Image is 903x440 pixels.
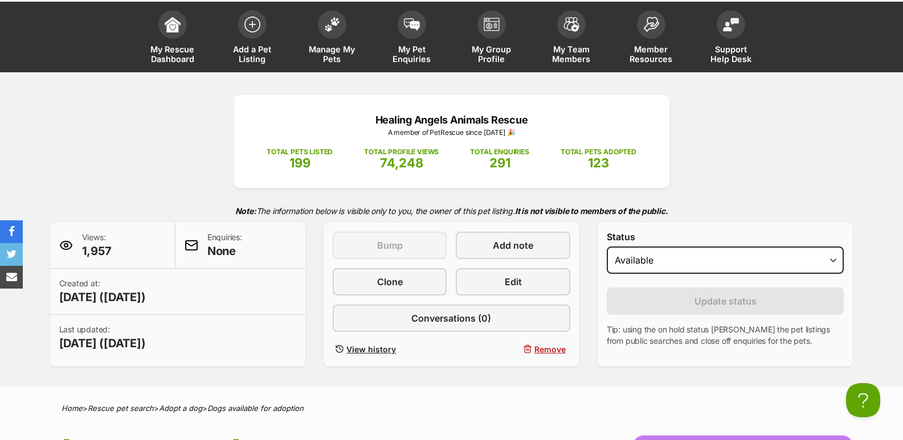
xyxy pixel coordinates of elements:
img: member-resources-icon-8e73f808a243e03378d46382f2149f9095a855e16c252ad45f914b54edf8863c.svg [643,17,659,32]
button: Remove [456,341,570,357]
a: View history [333,341,447,357]
a: Conversations (0) [333,305,570,332]
span: My Team Members [546,44,597,64]
a: Add a Pet Listing [213,5,292,72]
a: My Team Members [532,5,611,72]
span: My Group Profile [466,44,517,64]
a: Adopt a dog [159,404,202,413]
span: Member Resources [626,44,677,64]
img: team-members-icon-5396bd8760b3fe7c0b43da4ab00e1e3bb1a5d9ba89233759b79545d2d3fc5d0d.svg [563,17,579,32]
p: TOTAL PETS LISTED [267,147,333,157]
strong: Note: [235,206,256,216]
img: dashboard-icon-eb2f2d2d3e046f16d808141f083e7271f6b2e854fb5c12c21221c1fb7104beca.svg [165,17,181,32]
a: Add note [456,232,570,259]
img: manage-my-pets-icon-02211641906a0b7f246fdf0571729dbe1e7629f14944591b6c1af311fb30b64b.svg [324,17,340,32]
a: Rescue pet search [88,404,154,413]
label: Status [607,232,844,242]
span: Edit [505,275,522,289]
img: help-desk-icon-fdf02630f3aa405de69fd3d07c3f3aa587a6932b1a1747fa1d2bba05be0121f9.svg [723,18,739,31]
span: Update status [694,294,757,308]
span: View history [346,343,396,355]
a: My Rescue Dashboard [133,5,213,72]
span: Add note [493,238,533,252]
p: The information below is visible only to you, the owner of this pet listing. [50,199,853,223]
span: None [207,243,242,259]
button: Bump [333,232,447,259]
span: Clone [377,275,403,289]
span: 291 [489,155,510,170]
span: 1,957 [82,243,112,259]
a: Home [62,404,83,413]
a: Clone [333,268,447,295]
span: Bump [377,238,403,252]
p: TOTAL ENQUIRIES [470,147,529,157]
a: Member Resources [611,5,691,72]
span: Add a Pet Listing [227,44,278,64]
p: TOTAL PROFILE VIEWS [364,147,439,157]
a: My Group Profile [452,5,532,72]
button: Update status [607,287,844,315]
a: Support Help Desk [691,5,771,72]
span: Remove [534,343,566,355]
p: Last updated: [59,324,146,351]
span: [DATE] ([DATE]) [59,335,146,351]
span: 123 [588,155,609,170]
strong: It is not visible to members of the public. [515,206,668,216]
p: Tip: using the on hold status [PERSON_NAME] the pet listings from public searches and close off e... [607,324,844,347]
p: Healing Angels Animals Rescue [251,112,652,128]
a: Dogs available for adoption [207,404,304,413]
span: 199 [289,155,310,170]
img: pet-enquiries-icon-7e3ad2cf08bfb03b45e93fb7055b45f3efa6380592205ae92323e6603595dc1f.svg [404,18,420,31]
span: 74,248 [380,155,423,170]
img: group-profile-icon-3fa3cf56718a62981997c0bc7e787c4b2cf8bcc04b72c1350f741eb67cf2f40e.svg [484,18,500,31]
div: > > > [33,404,871,413]
p: A member of PetRescue since [DATE] 🎉 [251,128,652,138]
span: My Pet Enquiries [386,44,438,64]
p: Views: [82,232,112,259]
span: Support Help Desk [705,44,757,64]
p: Created at: [59,278,146,305]
span: [DATE] ([DATE]) [59,289,146,305]
span: Manage My Pets [307,44,358,64]
a: Edit [456,268,570,295]
img: add-pet-listing-icon-0afa8454b4691262ce3f59096e99ab1cd57d4a30225e0717b998d2c9b9846f56.svg [244,17,260,32]
span: My Rescue Dashboard [147,44,198,64]
span: Conversations (0) [411,311,491,325]
a: Manage My Pets [292,5,372,72]
p: Enquiries: [207,232,242,259]
iframe: Help Scout Beacon - Open [846,383,880,417]
p: TOTAL PETS ADOPTED [561,147,636,157]
a: My Pet Enquiries [372,5,452,72]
